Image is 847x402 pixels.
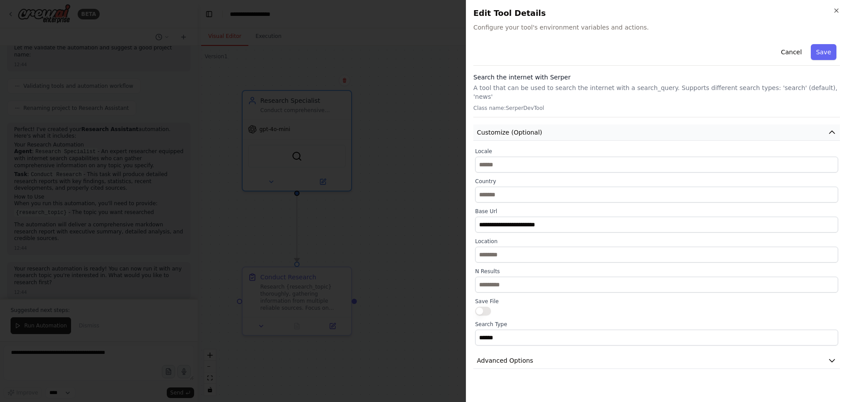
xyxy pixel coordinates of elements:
button: Save [811,44,836,60]
p: A tool that can be used to search the internet with a search_query. Supports different search typ... [473,83,840,101]
label: Country [475,178,838,185]
label: N Results [475,268,838,275]
label: Base Url [475,208,838,215]
p: Class name: SerperDevTool [473,105,840,112]
span: Customize (Optional) [477,128,542,137]
button: Advanced Options [473,353,840,369]
h2: Edit Tool Details [473,7,840,19]
label: Save File [475,298,838,305]
label: Search Type [475,321,838,328]
h3: Search the internet with Serper [473,73,840,82]
label: Location [475,238,838,245]
button: Cancel [776,44,807,60]
button: Customize (Optional) [473,124,840,141]
span: Configure your tool's environment variables and actions. [473,23,840,32]
label: Locale [475,148,838,155]
span: Advanced Options [477,356,533,365]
